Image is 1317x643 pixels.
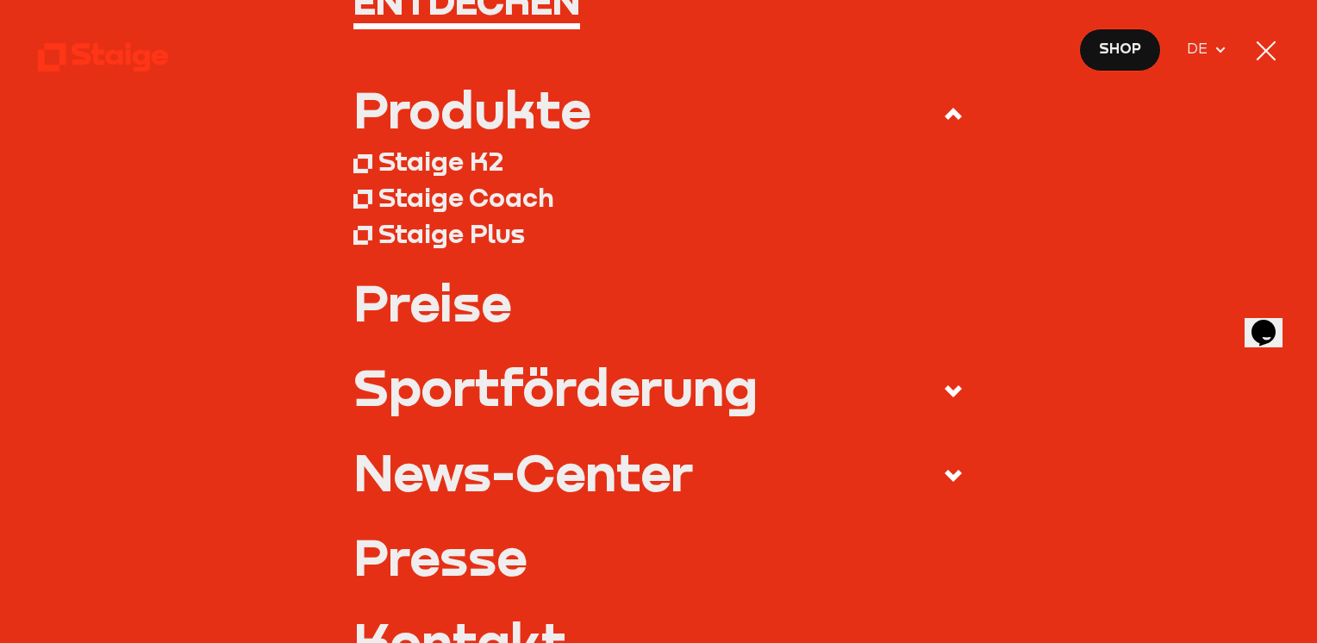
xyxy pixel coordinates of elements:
[353,446,693,497] div: News-Center
[378,217,525,249] div: Staige Plus
[353,361,758,412] div: Sportförderung
[1187,38,1214,60] span: DE
[353,215,964,252] a: Staige Plus
[1099,38,1141,60] span: Shop
[353,143,964,179] a: Staige K2
[353,531,964,582] a: Presse
[378,145,503,177] div: Staige K2
[378,181,554,213] div: Staige Coach
[1079,28,1161,72] a: Shop
[353,179,964,215] a: Staige Coach
[353,84,590,134] div: Produkte
[1245,296,1300,347] iframe: chat widget
[353,277,964,328] a: Preise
